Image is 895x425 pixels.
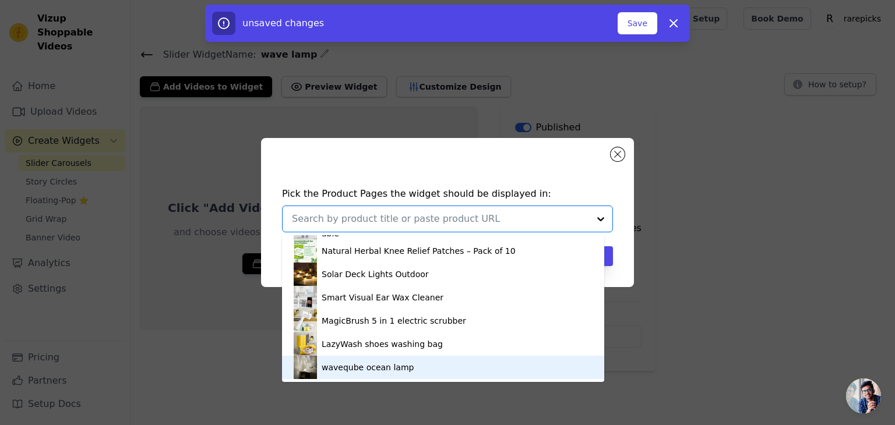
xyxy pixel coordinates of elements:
button: Close modal [611,147,625,161]
img: product thumbnail [294,263,317,286]
input: Search by product title or paste product URL [292,212,589,226]
img: product thumbnail [294,332,317,356]
div: MagicBrush 5 in 1 electric scrubber [322,315,466,327]
div: waveqube ocean lamp [322,362,414,373]
div: Open chat [846,378,881,413]
img: product thumbnail [294,309,317,332]
img: product thumbnail [294,239,317,263]
div: LazyWash shoes washing bag [322,338,443,350]
img: product thumbnail [294,356,317,379]
button: Save [618,12,657,34]
img: product thumbnail [294,286,317,309]
div: Solar Deck Lights Outdoor [322,268,429,280]
span: unsaved changes [242,17,324,29]
div: Natural Herbal Knee Relief Patches – Pack of 10 [322,245,516,257]
div: Smart Visual Ear Wax Cleaner [322,292,443,303]
h4: Pick the Product Pages the widget should be displayed in: [282,187,613,201]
